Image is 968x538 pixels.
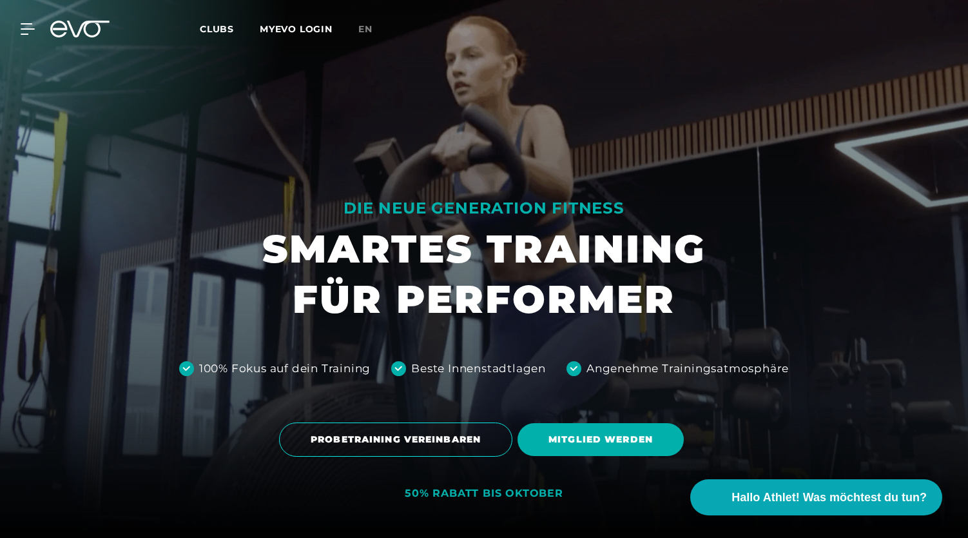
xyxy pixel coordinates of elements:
[690,479,942,515] button: Hallo Athlet! Was möchtest du tun?
[358,22,388,37] a: en
[199,361,371,377] div: 100% Fokus auf dein Training
[548,433,653,446] span: MITGLIED WERDEN
[262,224,706,324] h1: SMARTES TRAINING FÜR PERFORMER
[405,487,563,501] div: 50% RABATT BIS OKTOBER
[731,489,927,506] span: Hallo Athlet! Was möchtest du tun?
[260,23,333,35] a: MYEVO LOGIN
[358,23,373,35] span: en
[586,361,789,377] div: Angenehme Trainingsatmosphäre
[200,23,260,35] a: Clubs
[200,23,234,35] span: Clubs
[279,413,518,466] a: PROBETRAINING VEREINBAREN
[311,433,481,446] span: PROBETRAINING VEREINBAREN
[262,198,706,219] div: DIE NEUE GENERATION FITNESS
[518,413,689,466] a: MITGLIED WERDEN
[411,361,546,377] div: Beste Innenstadtlagen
